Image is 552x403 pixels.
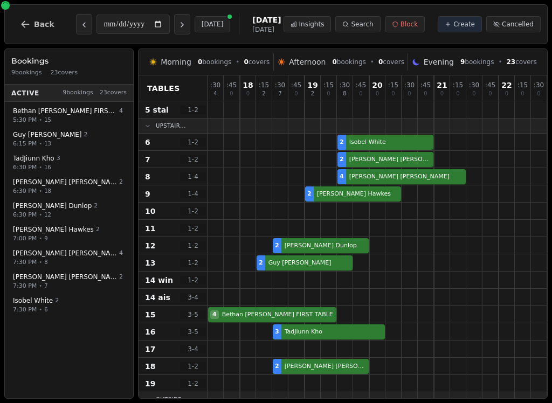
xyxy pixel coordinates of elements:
[195,16,231,32] button: [DATE]
[213,91,217,96] span: 4
[180,293,206,302] span: 3 - 4
[517,82,528,88] span: : 15
[332,58,365,66] span: bookings
[335,16,380,32] button: Search
[498,58,502,66] span: •
[537,91,540,96] span: 0
[343,91,346,96] span: 8
[39,234,42,242] span: •
[469,82,479,88] span: : 30
[39,116,42,124] span: •
[7,245,131,270] button: [PERSON_NAME] [PERSON_NAME]47:30 PM•8
[145,105,169,115] span: 5 stai
[347,155,431,164] span: [PERSON_NAME] [PERSON_NAME]
[275,328,279,337] span: 3
[236,58,239,66] span: •
[259,82,269,88] span: : 15
[180,106,206,114] span: 1 - 2
[453,82,463,88] span: : 15
[246,91,250,96] span: 0
[7,198,131,223] button: [PERSON_NAME] Dunlop26:30 PM•12
[44,163,51,171] span: 16
[84,130,88,140] span: 2
[44,140,51,148] span: 13
[266,259,350,268] span: Guy [PERSON_NAME]
[180,224,206,233] span: 1 - 2
[44,211,51,219] span: 12
[44,258,47,266] span: 8
[307,81,318,89] span: 19
[323,82,334,88] span: : 15
[13,305,37,314] span: 7:30 PM
[259,259,263,268] span: 2
[119,249,123,258] span: 4
[161,57,191,67] span: Morning
[180,190,206,198] span: 1 - 4
[39,305,42,314] span: •
[282,241,367,251] span: [PERSON_NAME] Dunlop
[174,14,190,34] button: Next day
[180,155,206,164] span: 1 - 2
[13,178,117,186] span: [PERSON_NAME] [PERSON_NAME]
[311,91,314,96] span: 2
[440,91,444,96] span: 0
[39,282,42,290] span: •
[401,20,418,29] span: Block
[262,91,265,96] span: 2
[13,163,37,172] span: 6:30 PM
[198,58,231,66] span: bookings
[13,296,53,305] span: Isobel White
[145,309,155,320] span: 15
[220,310,334,319] span: Bethan [PERSON_NAME] FIRST TABLE
[180,345,206,353] span: 3 - 4
[284,16,332,32] button: Insights
[437,81,447,89] span: 21
[7,127,131,152] button: Guy [PERSON_NAME]26:15 PM•13
[180,362,206,371] span: 1 - 2
[327,91,330,96] span: 0
[378,58,404,66] span: covers
[147,83,180,94] span: Tables
[453,20,475,29] span: Create
[502,20,534,29] span: Cancelled
[404,82,415,88] span: : 30
[180,172,206,181] span: 1 - 4
[351,20,373,29] span: Search
[13,281,37,290] span: 7:30 PM
[145,240,155,251] span: 12
[44,187,51,195] span: 18
[307,190,312,199] span: 2
[39,187,42,195] span: •
[13,130,82,139] span: Guy [PERSON_NAME]
[7,103,131,128] button: Bethan [PERSON_NAME] FIRST TABLE45:30 PM•15
[39,140,42,148] span: •
[347,138,431,147] span: Isobel White
[282,362,367,371] span: [PERSON_NAME] [PERSON_NAME]
[39,258,42,266] span: •
[44,282,47,290] span: 7
[376,91,379,96] span: 0
[340,82,350,88] span: : 30
[424,57,454,67] span: Evening
[289,57,326,67] span: Afternoon
[521,91,524,96] span: 0
[34,20,54,28] span: Back
[119,107,123,116] span: 4
[119,178,123,187] span: 2
[275,241,279,251] span: 2
[378,58,383,66] span: 0
[340,155,344,164] span: 2
[385,16,425,32] button: Block
[460,58,465,66] span: 9
[180,379,206,388] span: 1 - 2
[145,292,170,303] span: 14 ais
[485,82,495,88] span: : 45
[145,137,150,148] span: 6
[39,211,42,219] span: •
[145,206,155,217] span: 10
[282,328,383,337] span: TadJiunn Kho
[370,58,374,66] span: •
[13,249,117,258] span: [PERSON_NAME] [PERSON_NAME]
[44,305,47,314] span: 6
[145,258,155,268] span: 13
